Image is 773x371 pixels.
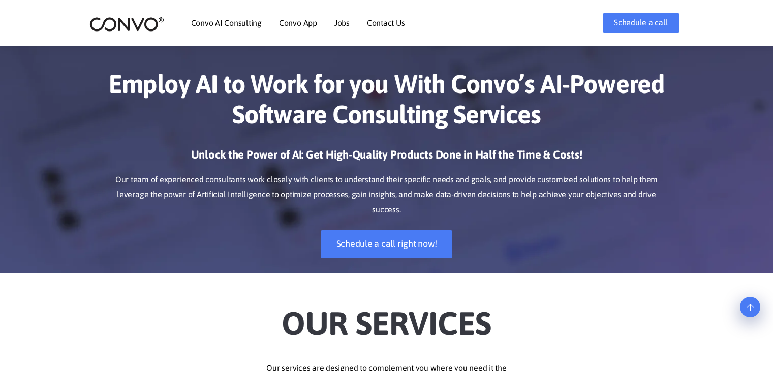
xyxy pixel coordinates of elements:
[191,19,262,27] a: Convo AI Consulting
[105,172,669,218] p: Our team of experienced consultants work closely with clients to understand their specific needs ...
[89,16,164,32] img: logo_2.png
[279,19,317,27] a: Convo App
[105,147,669,170] h3: Unlock the Power of AI: Get High-Quality Products Done in Half the Time & Costs!
[105,69,669,137] h1: Employ AI to Work for you With Convo’s AI-Powered Software Consulting Services
[603,13,678,33] a: Schedule a call
[367,19,405,27] a: Contact Us
[321,230,453,258] a: Schedule a call right now!
[334,19,350,27] a: Jobs
[105,289,669,346] h2: Our Services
